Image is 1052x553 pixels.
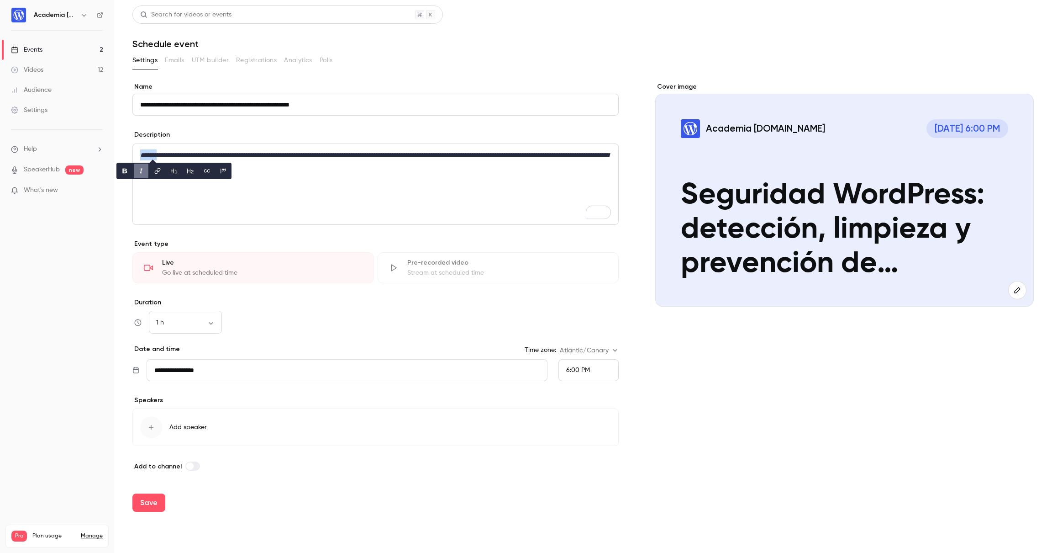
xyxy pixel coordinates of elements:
input: Tue, Feb 17, 2026 [147,359,547,381]
label: Description [132,130,170,139]
p: Date and time [132,345,180,354]
button: blockquote [216,164,231,178]
section: description [132,144,619,225]
img: Seguridad WordPress: detección, limpieza y prevención de amenazas [681,119,700,138]
div: Atlantic/Canary [560,346,619,355]
button: bold [117,164,132,178]
span: Registrations [236,56,277,65]
span: UTM builder [192,56,229,65]
p: Event type [132,239,619,249]
span: Plan usage [32,532,75,540]
a: Manage [81,532,103,540]
p: Seguridad WordPress: detección, limpieza y prevención de amenazas [681,178,1008,281]
div: Audience [11,85,52,95]
button: italic [134,164,148,178]
div: Live [162,258,363,267]
a: SpeakerHub [24,165,60,175]
div: Events [11,45,42,54]
li: help-dropdown-opener [11,144,103,154]
span: Polls [320,56,333,65]
div: Stream at scheduled time [407,268,608,277]
span: Pro [11,531,27,542]
p: Speakers [132,396,619,405]
label: Name [132,82,619,91]
div: Pre-recorded videoStream at scheduled time [378,252,619,283]
span: [DATE] 6:00 PM [926,119,1008,138]
span: Help [24,144,37,154]
div: Videos [11,65,43,74]
span: Analytics [284,56,312,65]
span: new [65,165,84,175]
button: Add speaker [132,409,619,446]
h6: Academia [DOMAIN_NAME] [34,11,77,20]
div: Settings [11,106,47,115]
h1: Schedule event [132,38,1034,49]
span: 6:00 PM [566,367,590,373]
div: 1 h [149,318,222,327]
div: From [558,359,619,381]
button: link [150,164,165,178]
span: Emails [165,56,184,65]
label: Time zone: [525,346,556,355]
span: What's new [24,186,58,195]
label: Duration [132,298,619,307]
iframe: Noticeable Trigger [92,186,103,195]
label: Cover image [655,82,1034,91]
div: To enrich screen reader interactions, please activate Accessibility in Grammarly extension settings [133,144,618,224]
div: Pre-recorded video [407,258,608,267]
div: editor [133,144,618,224]
div: Go live at scheduled time [162,268,363,277]
div: Search for videos or events [140,10,231,20]
span: Add to channel [134,463,182,470]
button: Save [132,494,165,512]
div: LiveGo live at scheduled time [132,252,374,283]
img: Academia WordPress.com [11,8,26,22]
span: Add speaker [169,423,207,432]
p: Academia [DOMAIN_NAME] [706,122,825,135]
button: Settings [132,53,158,68]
